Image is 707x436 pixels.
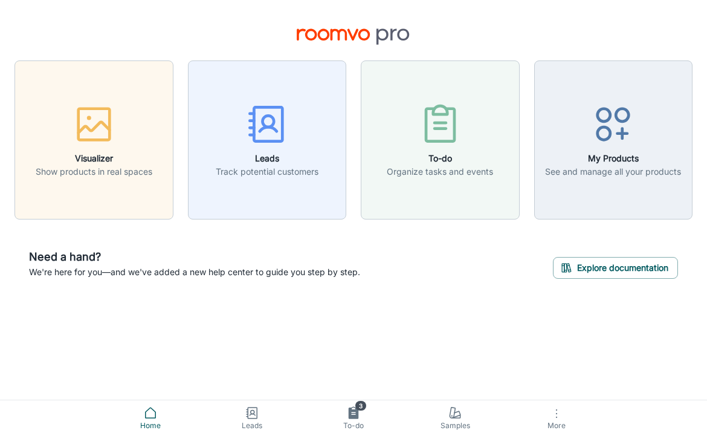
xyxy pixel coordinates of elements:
span: Home [107,420,194,431]
h6: To-do [387,152,493,165]
span: To-do [310,420,397,431]
a: To-doOrganize tasks and events [361,133,520,145]
p: Track potential customers [216,165,318,178]
a: Leads [201,400,303,436]
button: LeadsTrack potential customers [188,60,347,220]
h6: Leads [216,152,318,165]
button: Explore documentation [553,257,678,279]
a: LeadsTrack potential customers [188,133,347,145]
p: See and manage all your products [545,165,681,178]
button: VisualizerShow products in real spaces [15,60,173,220]
button: My ProductsSee and manage all your products [534,60,693,220]
p: Show products in real spaces [36,165,152,178]
a: Explore documentation [553,261,678,273]
span: Samples [412,420,499,431]
button: To-doOrganize tasks and events [361,60,520,220]
span: More [513,421,600,430]
a: Samples [404,400,506,436]
h6: Need a hand? [29,249,360,265]
p: Organize tasks and events [387,165,493,178]
a: 3To-do [303,400,404,436]
h6: Visualizer [36,152,152,165]
span: 3 [355,401,366,411]
span: Leads [208,420,295,431]
a: Home [100,400,201,436]
p: We're here for you—and we've added a new help center to guide you step by step. [29,265,360,279]
h6: My Products [545,152,681,165]
img: Roomvo PRO [297,19,410,46]
a: My ProductsSee and manage all your products [534,133,693,145]
button: More [506,400,607,436]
